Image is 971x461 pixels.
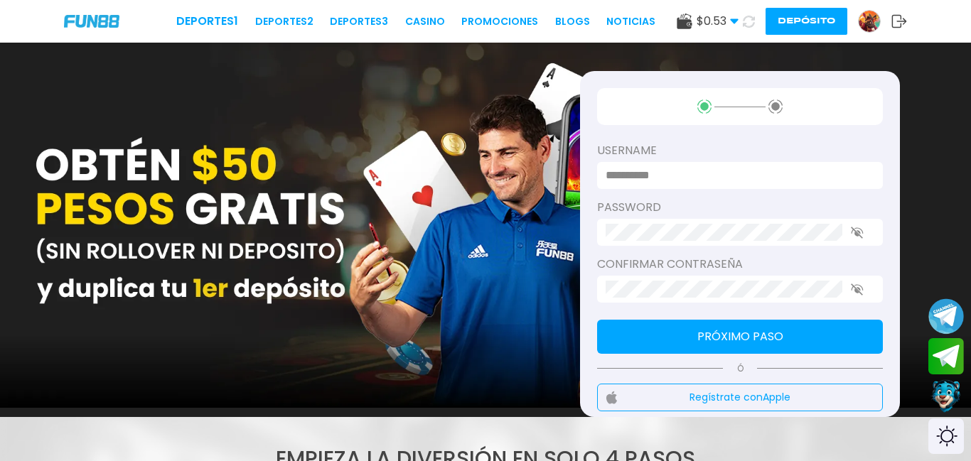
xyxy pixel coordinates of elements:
button: Join telegram [928,338,964,375]
a: Deportes3 [330,14,388,29]
img: Company Logo [64,15,119,27]
button: Próximo paso [597,320,883,354]
a: Promociones [461,14,538,29]
a: CASINO [405,14,445,29]
label: password [597,199,883,216]
button: Contact customer service [928,378,964,415]
label: username [597,142,883,159]
button: Join telegram channel [928,298,964,335]
a: Avatar [858,10,891,33]
p: Ó [597,362,883,375]
div: Switch theme [928,418,964,454]
a: Deportes2 [255,14,313,29]
span: $ 0.53 [697,13,739,30]
img: Avatar [859,11,880,32]
button: Regístrate conApple [597,384,883,411]
a: Deportes1 [176,13,238,30]
a: BLOGS [555,14,590,29]
button: Depósito [766,8,847,35]
a: NOTICIAS [606,14,655,29]
label: Confirmar contraseña [597,256,883,273]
